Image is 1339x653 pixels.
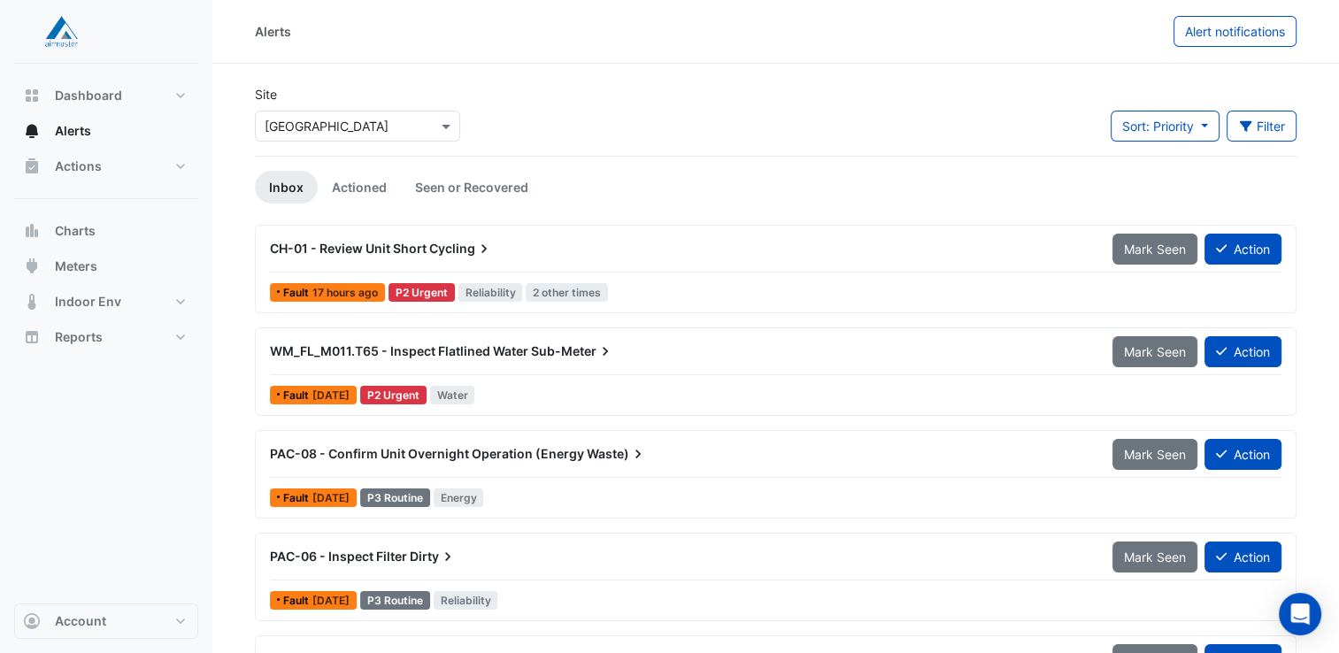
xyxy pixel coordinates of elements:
button: Sort: Priority [1111,111,1220,142]
span: Fault [283,493,312,503]
div: P2 Urgent [389,283,455,302]
app-icon: Indoor Env [23,293,41,311]
span: Alert notifications [1185,24,1285,39]
div: P3 Routine [360,488,430,507]
span: Mon 18-Aug-2025 12:45 AEST [312,594,350,607]
span: CH-01 - Review Unit Short [270,241,427,256]
span: 2 other times [526,283,608,302]
span: Sort: Priority [1122,119,1194,134]
span: Mark Seen [1124,344,1186,359]
app-icon: Meters [23,257,41,275]
span: Mark Seen [1124,549,1186,565]
button: Mark Seen [1112,336,1197,367]
span: WM_FL_M011.T65 - Inspect Flatlined Water [270,343,528,358]
button: Action [1204,336,1281,367]
img: Company Logo [21,14,101,50]
span: Energy [434,488,484,507]
app-icon: Dashboard [23,87,41,104]
span: Dirty [410,548,457,565]
span: Tue 19-Aug-2025 00:00 AEST [312,491,350,504]
div: P3 Routine [360,591,430,610]
app-icon: Reports [23,328,41,346]
label: Site [255,85,277,104]
button: Reports [14,319,198,355]
span: Sat 23-Aug-2025 13:00 AEST [312,388,350,402]
span: PAC-08 - Confirm Unit Overnight Operation (Energy [270,446,584,461]
span: Sun 24-Aug-2025 16:30 AEST [312,286,378,299]
span: Sub-Meter [531,342,614,360]
span: Indoor Env [55,293,121,311]
span: Reliability [458,283,523,302]
span: Waste) [587,445,647,463]
span: Mark Seen [1124,447,1186,462]
button: Action [1204,542,1281,572]
span: Meters [55,257,97,275]
span: Fault [283,288,312,298]
button: Dashboard [14,78,198,113]
button: Filter [1227,111,1297,142]
app-icon: Actions [23,157,41,175]
a: Actioned [318,171,401,204]
button: Account [14,603,198,639]
button: Charts [14,213,198,249]
span: Fault [283,595,312,606]
a: Seen or Recovered [401,171,543,204]
span: Mark Seen [1124,242,1186,257]
button: Action [1204,439,1281,470]
div: P2 Urgent [360,386,427,404]
button: Alert notifications [1174,16,1297,47]
span: Cycling [429,240,493,257]
span: PAC-06 - Inspect Filter [270,549,407,564]
span: Alerts [55,122,91,140]
span: Water [430,386,475,404]
button: Mark Seen [1112,439,1197,470]
span: Fault [283,390,312,401]
span: Reliability [434,591,498,610]
span: Dashboard [55,87,122,104]
button: Action [1204,234,1281,265]
app-icon: Charts [23,222,41,240]
span: Reports [55,328,103,346]
div: Alerts [255,22,291,41]
button: Actions [14,149,198,184]
span: Account [55,612,106,630]
div: Open Intercom Messenger [1279,593,1321,635]
app-icon: Alerts [23,122,41,140]
button: Indoor Env [14,284,198,319]
button: Alerts [14,113,198,149]
button: Mark Seen [1112,542,1197,572]
a: Inbox [255,171,318,204]
button: Mark Seen [1112,234,1197,265]
button: Meters [14,249,198,284]
span: Actions [55,157,102,175]
span: Charts [55,222,96,240]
